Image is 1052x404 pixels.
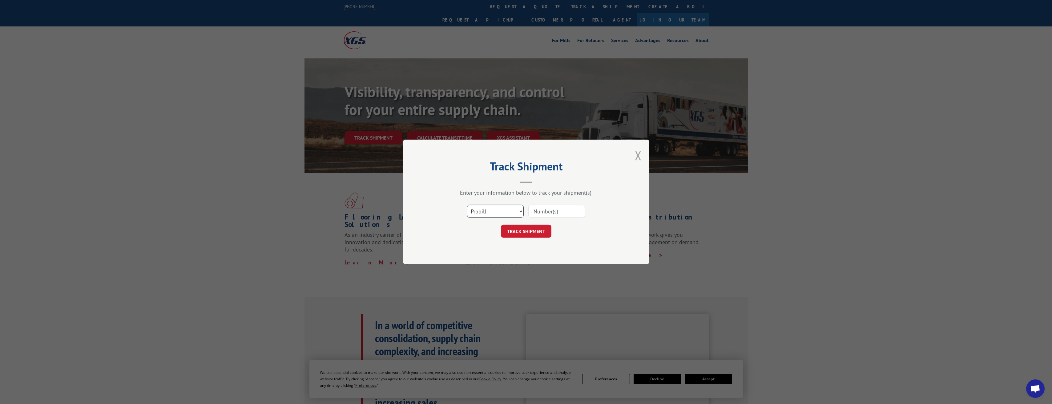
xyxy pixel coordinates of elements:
h2: Track Shipment [434,162,619,174]
button: TRACK SHIPMENT [501,225,551,238]
input: Number(s) [528,205,585,218]
div: Enter your information below to track your shipment(s). [434,189,619,196]
button: Close modal [635,147,642,164]
div: Open chat [1026,379,1045,398]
